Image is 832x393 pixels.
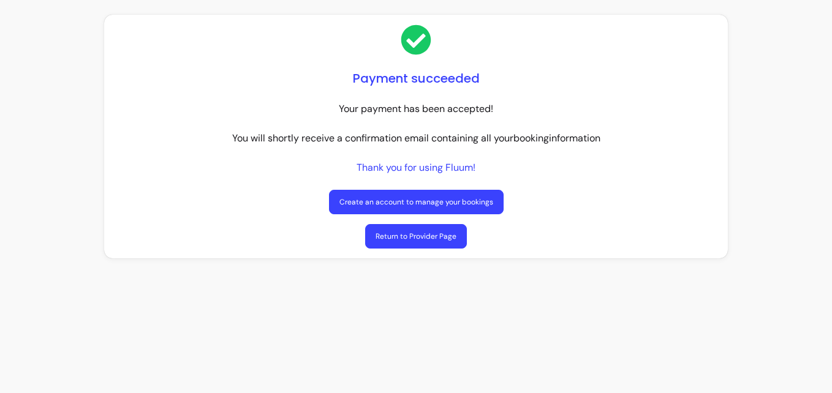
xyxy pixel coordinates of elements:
a: Return to Provider Page [365,224,467,249]
a: Create an account to manage your bookings [329,190,504,214]
p: Your payment has been accepted! [339,102,493,116]
h1: Payment succeeded [353,70,480,87]
p: Thank you for using Fluum! [357,160,475,175]
p: You will shortly receive a confirmation email containing all your booking information [232,131,600,146]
